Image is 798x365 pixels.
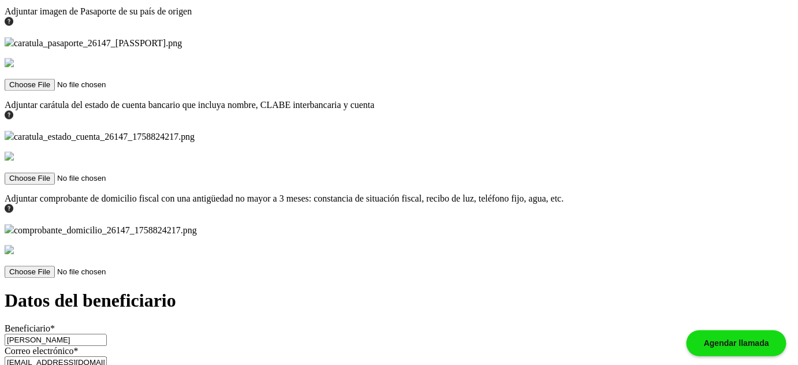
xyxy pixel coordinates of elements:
img: gray-trash.dd83e1a4.svg [5,58,14,68]
div: Adjuntar comprobante de domicilio fiscal con una antigüedad no mayor a 3 meses: constancia de sit... [5,194,793,215]
div: Agendar llamada [687,330,786,356]
p: caratula_pasaporte_26147_[PASSPORT].png [5,38,793,49]
div: Adjuntar imagen de Pasaporte de su país de origen [5,7,793,28]
h1: Datos del beneficiario [5,290,793,312]
p: caratula_estado_cuenta_26147_1758824217.png [5,131,793,143]
img: gray-trash.dd83e1a4.svg [5,245,14,255]
label: Beneficiario [5,324,55,334]
img: gfR76cHglkPwleuBLjWdxeZVvX9Wp6JBDmjRYY8JYDQn16A2ICN00zLTgIroGa6qie5tIuWH7V3AapTKqzv+oMZsGfMUqL5JM... [5,111,13,120]
p: comprobante_domicilio_26147_1758824217.png [5,225,793,236]
img: gray-trash.dd83e1a4.svg [5,152,14,161]
img: gray-file.d3045238.svg [5,131,14,140]
img: gfR76cHglkPwleuBLjWdxeZVvX9Wp6JBDmjRYY8JYDQn16A2ICN00zLTgIroGa6qie5tIuWH7V3AapTKqzv+oMZsGfMUqL5JM... [5,17,13,26]
img: gray-file.d3045238.svg [5,225,14,234]
label: Correo electrónico [5,347,79,356]
div: Adjuntar carátula del estado de cuenta bancario que incluya nombre, CLABE interbancaria y cuenta [5,100,793,122]
img: gfR76cHglkPwleuBLjWdxeZVvX9Wp6JBDmjRYY8JYDQn16A2ICN00zLTgIroGa6qie5tIuWH7V3AapTKqzv+oMZsGfMUqL5JM... [5,204,13,213]
img: gray-file.d3045238.svg [5,38,14,47]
